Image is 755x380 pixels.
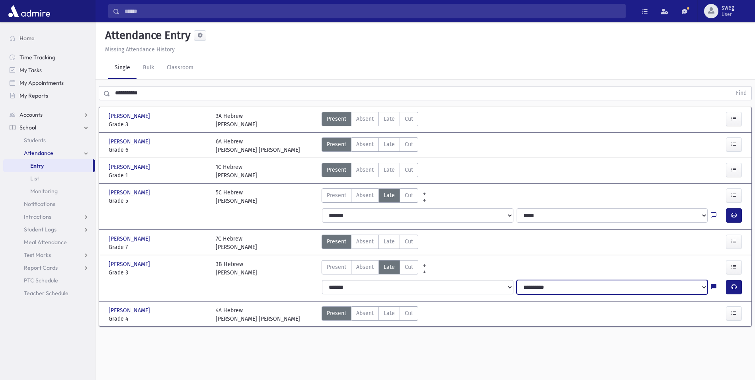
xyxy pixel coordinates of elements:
[3,134,95,147] a: Students
[3,51,95,64] a: Time Tracking
[384,237,395,246] span: Late
[356,309,374,317] span: Absent
[356,115,374,123] span: Absent
[405,191,413,200] span: Cut
[322,137,418,154] div: AttTypes
[216,306,300,323] div: 4A Hebrew [PERSON_NAME] [PERSON_NAME]
[109,260,152,268] span: [PERSON_NAME]
[3,287,95,300] a: Teacher Schedule
[137,57,160,79] a: Bulk
[384,166,395,174] span: Late
[322,235,418,251] div: AttTypes
[327,263,346,271] span: Present
[384,140,395,149] span: Late
[405,115,413,123] span: Cut
[356,237,374,246] span: Absent
[3,185,95,198] a: Monitoring
[327,115,346,123] span: Present
[405,237,413,246] span: Cut
[322,306,418,323] div: AttTypes
[3,121,95,134] a: School
[731,86,751,100] button: Find
[109,268,208,277] span: Grade 3
[20,54,55,61] span: Time Tracking
[109,112,152,120] span: [PERSON_NAME]
[109,243,208,251] span: Grade 7
[120,4,625,18] input: Search
[20,79,64,86] span: My Appointments
[3,89,95,102] a: My Reports
[384,191,395,200] span: Late
[356,140,374,149] span: Absent
[105,46,175,53] u: Missing Attendance History
[327,166,346,174] span: Present
[356,263,374,271] span: Absent
[405,140,413,149] span: Cut
[30,162,44,169] span: Entry
[216,163,257,180] div: 1C Hebrew [PERSON_NAME]
[3,198,95,210] a: Notifications
[3,249,95,261] a: Test Marks
[24,200,55,208] span: Notifications
[24,213,51,220] span: Infractions
[216,112,257,129] div: 3A Hebrew [PERSON_NAME]
[160,57,200,79] a: Classroom
[405,263,413,271] span: Cut
[102,46,175,53] a: Missing Attendance History
[3,76,95,89] a: My Appointments
[405,166,413,174] span: Cut
[327,140,346,149] span: Present
[109,171,208,180] span: Grade 1
[327,191,346,200] span: Present
[24,251,51,259] span: Test Marks
[108,57,137,79] a: Single
[20,124,36,131] span: School
[24,277,58,284] span: PTC Schedule
[327,237,346,246] span: Present
[3,159,93,172] a: Entry
[3,274,95,287] a: PTC Schedule
[405,309,413,317] span: Cut
[109,137,152,146] span: [PERSON_NAME]
[109,197,208,205] span: Grade 5
[109,315,208,323] span: Grade 4
[20,67,42,74] span: My Tasks
[20,92,48,99] span: My Reports
[24,137,46,144] span: Students
[109,146,208,154] span: Grade 6
[109,120,208,129] span: Grade 3
[3,236,95,249] a: Meal Attendance
[24,149,53,157] span: Attendance
[216,260,257,277] div: 3B Hebrew [PERSON_NAME]
[322,163,418,180] div: AttTypes
[109,188,152,197] span: [PERSON_NAME]
[3,172,95,185] a: List
[109,163,152,171] span: [PERSON_NAME]
[24,264,58,271] span: Report Cards
[384,309,395,317] span: Late
[722,11,734,18] span: User
[356,191,374,200] span: Absent
[327,309,346,317] span: Present
[3,64,95,76] a: My Tasks
[3,210,95,223] a: Infractions
[109,235,152,243] span: [PERSON_NAME]
[24,290,68,297] span: Teacher Schedule
[216,188,257,205] div: 5C Hebrew [PERSON_NAME]
[3,223,95,236] a: Student Logs
[3,32,95,45] a: Home
[24,226,57,233] span: Student Logs
[6,3,52,19] img: AdmirePro
[356,166,374,174] span: Absent
[216,235,257,251] div: 7C Hebrew [PERSON_NAME]
[3,147,95,159] a: Attendance
[109,306,152,315] span: [PERSON_NAME]
[30,188,58,195] span: Monitoring
[216,137,300,154] div: 6A Hebrew [PERSON_NAME] [PERSON_NAME]
[322,260,418,277] div: AttTypes
[322,188,418,205] div: AttTypes
[384,263,395,271] span: Late
[3,108,95,121] a: Accounts
[322,112,418,129] div: AttTypes
[30,175,39,182] span: List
